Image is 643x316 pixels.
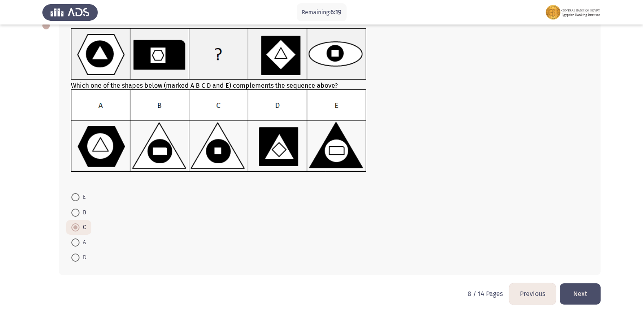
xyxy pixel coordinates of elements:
img: Assess Talent Management logo [42,1,98,24]
button: load next page [560,283,601,304]
div: Which one of the shapes below (marked A B C D and E) complements the sequence above? [71,28,588,182]
span: 6:19 [330,8,342,16]
span: D [80,253,86,263]
p: 8 / 14 Pages [468,290,503,298]
img: UkFYMDA5MUIucG5nMTYyMjAzMzI0NzA2Ng==.png [71,89,367,172]
span: C [80,223,86,232]
img: UkFYMDA5MUEucG5nMTYyMjAzMzE3MTk3Nw==.png [71,28,367,80]
p: Remaining: [302,7,342,18]
span: E [80,192,86,202]
button: load previous page [509,283,556,304]
span: B [80,208,86,218]
span: A [80,238,86,247]
img: Assessment logo of FOCUS Assessment 3 Modules EN [545,1,601,24]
